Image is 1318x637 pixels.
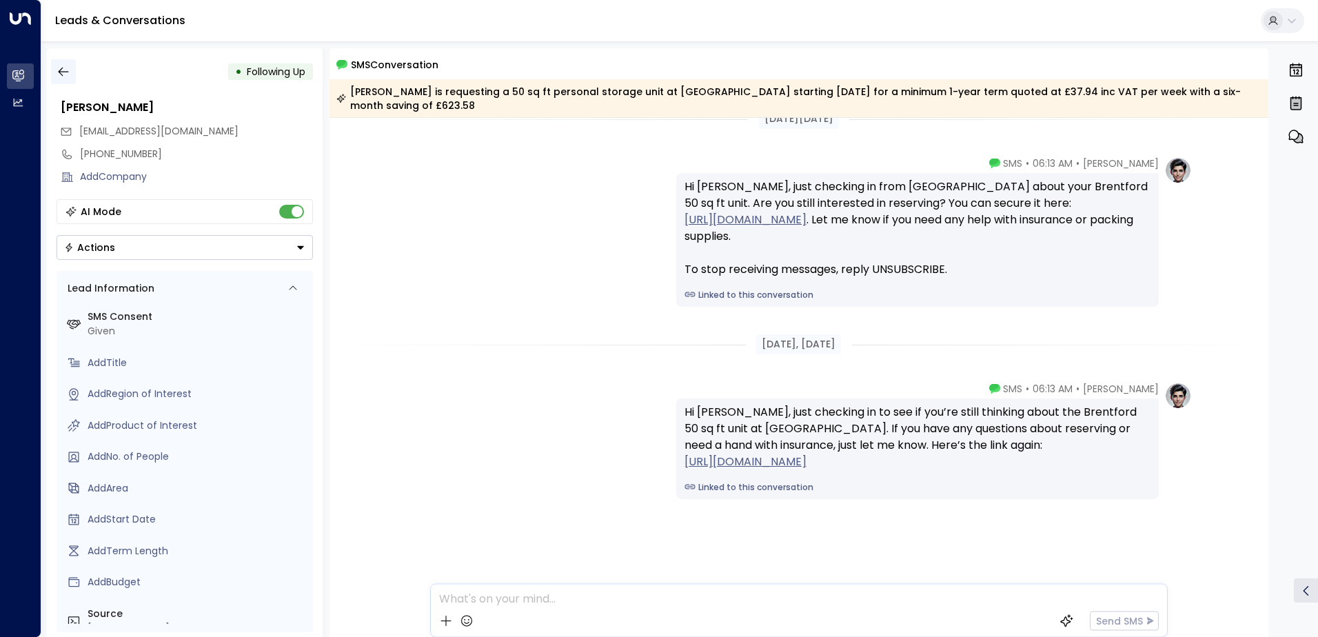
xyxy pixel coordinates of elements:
div: Lead Information [63,281,154,296]
a: Leads & Conversations [55,12,185,28]
span: • [1076,156,1079,170]
button: Actions [57,235,313,260]
label: Source [88,607,307,621]
a: Linked to this conversation [685,289,1150,301]
span: [EMAIL_ADDRESS][DOMAIN_NAME] [79,124,239,138]
div: AddCompany [80,170,313,184]
div: [PHONE_NUMBER] [88,621,307,636]
div: AddArea [88,481,307,496]
div: AddTitle [88,356,307,370]
div: Button group with a nested menu [57,235,313,260]
img: profile-logo.png [1164,382,1192,410]
div: • [235,59,242,84]
span: laurs3008@gmail.com [79,124,239,139]
a: [URL][DOMAIN_NAME] [685,212,807,228]
div: AddRegion of Interest [88,387,307,401]
img: profile-logo.png [1164,156,1192,184]
span: SMS [1003,156,1022,170]
span: 06:13 AM [1033,382,1073,396]
span: • [1026,156,1029,170]
div: [PHONE_NUMBER] [80,147,313,161]
div: Hi [PERSON_NAME], just checking in to see if you’re still thinking about the Brentford 50 sq ft u... [685,404,1150,470]
div: [PERSON_NAME] is requesting a 50 sq ft personal storage unit at [GEOGRAPHIC_DATA] starting [DATE]... [336,85,1261,112]
div: [DATE], [DATE] [756,334,841,354]
div: AddStart Date [88,512,307,527]
a: Linked to this conversation [685,481,1150,494]
span: • [1076,382,1079,396]
span: • [1026,382,1029,396]
div: AI Mode [81,205,121,219]
div: [PERSON_NAME] [61,99,313,116]
div: [DATE][DATE] [759,109,839,129]
div: Hi [PERSON_NAME], just checking in from [GEOGRAPHIC_DATA] about your Brentford 50 sq ft unit. Are... [685,179,1150,278]
span: [PERSON_NAME] [1083,156,1159,170]
div: Given [88,324,307,338]
div: AddBudget [88,575,307,589]
div: Actions [64,241,115,254]
a: [URL][DOMAIN_NAME] [685,454,807,470]
div: AddProduct of Interest [88,418,307,433]
label: SMS Consent [88,310,307,324]
div: AddTerm Length [88,544,307,558]
span: SMS [1003,382,1022,396]
div: AddNo. of People [88,449,307,464]
span: 06:13 AM [1033,156,1073,170]
span: Following Up [247,65,305,79]
span: SMS Conversation [351,57,438,72]
span: [PERSON_NAME] [1083,382,1159,396]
